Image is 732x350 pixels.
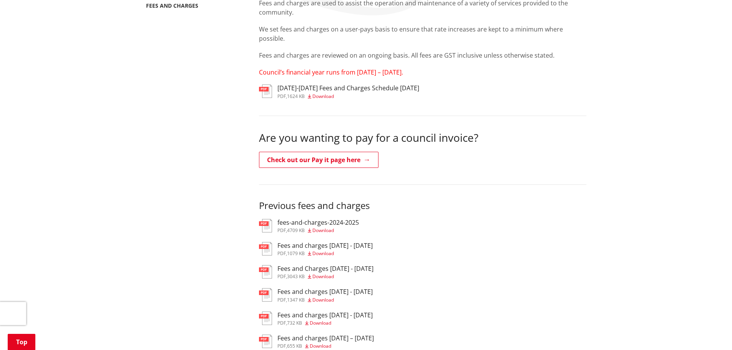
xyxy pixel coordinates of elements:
[277,274,373,279] div: ,
[277,265,373,272] h3: Fees and Charges [DATE] - [DATE]
[277,93,286,100] span: pdf
[312,250,334,257] span: Download
[259,200,586,211] h3: Previous fees and charges
[287,320,302,326] span: 732 KB
[277,312,373,319] h3: Fees and charges [DATE] - [DATE]
[277,320,286,326] span: pdf
[277,227,286,234] span: pdf
[259,130,478,145] span: Are you wanting to pay for a council invoice?
[259,219,272,232] img: document-pdf.svg
[277,321,373,325] div: ,
[259,68,403,76] span: Council’s financial year runs from [DATE] – [DATE].
[312,273,334,280] span: Download
[277,335,374,342] h3: Fees and charges [DATE] – [DATE]
[259,85,419,98] a: [DATE]-[DATE] Fees and Charges Schedule [DATE] pdf,1624 KB Download
[277,343,286,349] span: pdf
[287,273,305,280] span: 3043 KB
[259,265,373,279] a: Fees and Charges [DATE] - [DATE] pdf,3043 KB Download
[277,273,286,280] span: pdf
[277,344,374,348] div: ,
[277,298,373,302] div: ,
[277,94,419,99] div: ,
[277,250,286,257] span: pdf
[277,85,419,92] h3: [DATE]-[DATE] Fees and Charges Schedule [DATE]
[277,288,373,295] h3: Fees and charges [DATE] - [DATE]
[697,318,724,345] iframe: Messenger Launcher
[259,335,374,348] a: Fees and charges [DATE] – [DATE] pdf,655 KB Download
[259,219,359,233] a: fees-and-charges-2024-2025 pdf,4709 KB Download
[287,297,305,303] span: 1347 KB
[310,343,331,349] span: Download
[259,51,586,60] p: Fees and charges are reviewed on an ongoing basis. All fees are GST inclusive unless otherwise st...
[259,312,373,325] a: Fees and charges [DATE] - [DATE] pdf,732 KB Download
[312,297,334,303] span: Download
[287,93,305,100] span: 1624 KB
[287,227,305,234] span: 4709 KB
[277,297,286,303] span: pdf
[259,265,272,279] img: document-pdf.svg
[259,25,586,43] p: We set fees and charges on a user-pays basis to ensure that rate increases are kept to a minimum ...
[259,242,373,256] a: Fees and charges [DATE] - [DATE] pdf,1079 KB Download
[8,334,35,350] a: Top
[277,242,373,249] h3: Fees and charges [DATE] - [DATE]
[259,288,272,302] img: document-pdf.svg
[287,343,302,349] span: 655 KB
[277,228,359,233] div: ,
[287,250,305,257] span: 1079 KB
[312,93,334,100] span: Download
[277,251,373,256] div: ,
[310,320,331,326] span: Download
[259,335,272,348] img: document-pdf.svg
[259,312,272,325] img: document-pdf.svg
[146,2,198,9] a: Fees and charges
[259,242,272,255] img: document-pdf.svg
[277,219,359,226] h3: fees-and-charges-2024-2025
[312,227,334,234] span: Download
[259,152,378,168] a: Check out our Pay it page here
[259,85,272,98] img: document-pdf.svg
[259,288,373,302] a: Fees and charges [DATE] - [DATE] pdf,1347 KB Download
